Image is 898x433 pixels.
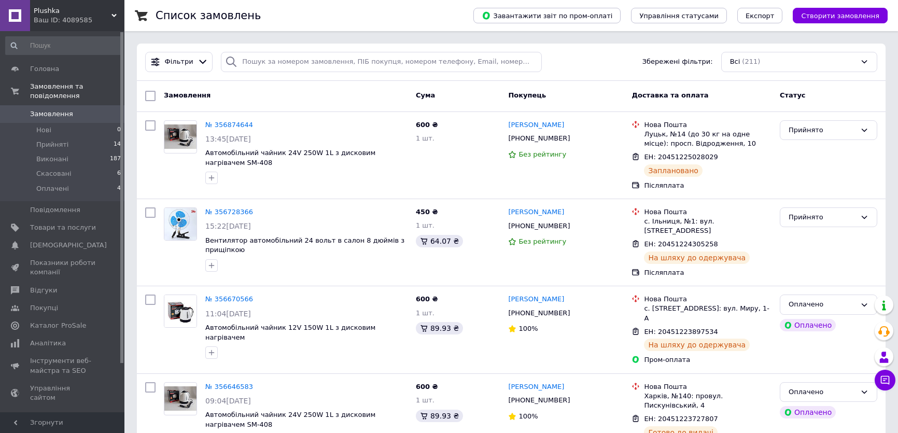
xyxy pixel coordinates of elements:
[34,6,111,16] span: Plushka
[221,52,542,72] input: Пошук за номером замовлення, ПІБ покупця, номером телефону, Email, номером накладної
[644,295,771,304] div: Нова Пошта
[508,207,564,217] a: [PERSON_NAME]
[416,295,438,303] span: 600 ₴
[644,252,750,264] div: На шляху до одержувача
[110,155,121,164] span: 187
[644,339,750,351] div: На шляху до одержувача
[205,411,375,428] a: Автомобільний чайник 24V 250W 1L з дисковим нагрівачем SM-408
[165,57,193,67] span: Фільтри
[644,217,771,235] div: с. Ільниця, №1: вул. [STREET_ADDRESS]
[518,238,566,245] span: Без рейтингу
[644,240,718,248] span: ЕН: 20451224305258
[30,286,57,295] span: Відгуки
[36,184,69,193] span: Оплачені
[780,91,806,99] span: Статус
[164,124,197,149] img: Фото товару
[789,212,856,223] div: Прийнято
[644,382,771,392] div: Нова Пошта
[416,235,463,247] div: 64.07 ₴
[30,64,59,74] span: Головна
[205,310,251,318] span: 11:04[DATE]
[117,125,121,135] span: 0
[644,153,718,161] span: ЕН: 20451225028029
[644,355,771,365] div: Пром-оплата
[789,125,856,136] div: Прийнято
[205,149,375,166] a: Автомобільний чайник 24V 250W 1L з дисковим нагрівачем SM-408
[508,382,564,392] a: [PERSON_NAME]
[508,120,564,130] a: [PERSON_NAME]
[205,121,253,129] a: № 356874644
[36,140,68,149] span: Прийняті
[644,304,771,323] div: с. [STREET_ADDRESS]: вул. Миру, 1-А
[416,322,463,334] div: 89.93 ₴
[789,387,856,398] div: Оплачено
[114,140,121,149] span: 14
[793,8,888,23] button: Створити замовлення
[644,415,718,423] span: ЕН: 20451223727807
[5,36,122,55] input: Пошук
[416,396,434,404] span: 1 шт.
[30,339,66,348] span: Аналітика
[482,11,612,20] span: Завантажити звіт по пром-оплаті
[639,12,719,20] span: Управління статусами
[632,91,708,99] span: Доставка та оплата
[642,57,713,67] span: Збережені фільтри:
[518,412,538,420] span: 100%
[36,169,72,178] span: Скасовані
[737,8,783,23] button: Експорт
[416,383,438,390] span: 600 ₴
[631,8,727,23] button: Управління статусами
[34,16,124,25] div: Ваш ID: 4089585
[164,295,197,328] a: Фото товару
[205,324,375,341] a: Автомобільний чайник 12V 150W 1L з дисковим нагрівачем
[205,383,253,390] a: № 356646583
[508,295,564,304] a: [PERSON_NAME]
[780,406,836,418] div: Оплачено
[506,219,572,233] div: [PHONE_NUMBER]
[416,91,435,99] span: Cума
[30,258,96,277] span: Показники роботи компанії
[506,132,572,145] div: [PHONE_NUMBER]
[164,208,197,240] img: Фото товару
[644,328,718,336] span: ЕН: 20451223897534
[644,130,771,148] div: Луцьк, №14 (до 30 кг на одне місце): просп. Відродження, 10
[644,392,771,410] div: Харків, №140: провул. Пискунівський, 4
[164,386,197,411] img: Фото товару
[518,150,566,158] span: Без рейтингу
[30,223,96,232] span: Товари та послуги
[416,410,463,422] div: 89.93 ₴
[644,181,771,190] div: Післяплата
[473,8,621,23] button: Завантажити звіт по пром-оплаті
[117,169,121,178] span: 6
[30,82,124,101] span: Замовлення та повідомлення
[30,109,73,119] span: Замовлення
[164,295,197,327] img: Фото товару
[30,321,86,330] span: Каталог ProSale
[416,208,438,216] span: 450 ₴
[780,319,836,331] div: Оплачено
[36,125,51,135] span: Нові
[205,222,251,230] span: 15:22[DATE]
[30,384,96,402] span: Управління сайтом
[30,205,80,215] span: Повідомлення
[416,121,438,129] span: 600 ₴
[782,11,888,19] a: Створити замовлення
[117,184,121,193] span: 4
[30,411,96,429] span: Гаманець компанії
[30,303,58,313] span: Покупці
[164,207,197,241] a: Фото товару
[164,120,197,153] a: Фото товару
[742,58,760,65] span: (211)
[506,394,572,407] div: [PHONE_NUMBER]
[789,299,856,310] div: Оплачено
[801,12,879,20] span: Створити замовлення
[518,325,538,332] span: 100%
[164,91,211,99] span: Замовлення
[205,295,253,303] a: № 356670566
[205,236,404,254] a: Вентилятор автомобільний 24 вольт в салон 8 дюймів з прищіпкою
[746,12,775,20] span: Експорт
[416,221,434,229] span: 1 шт.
